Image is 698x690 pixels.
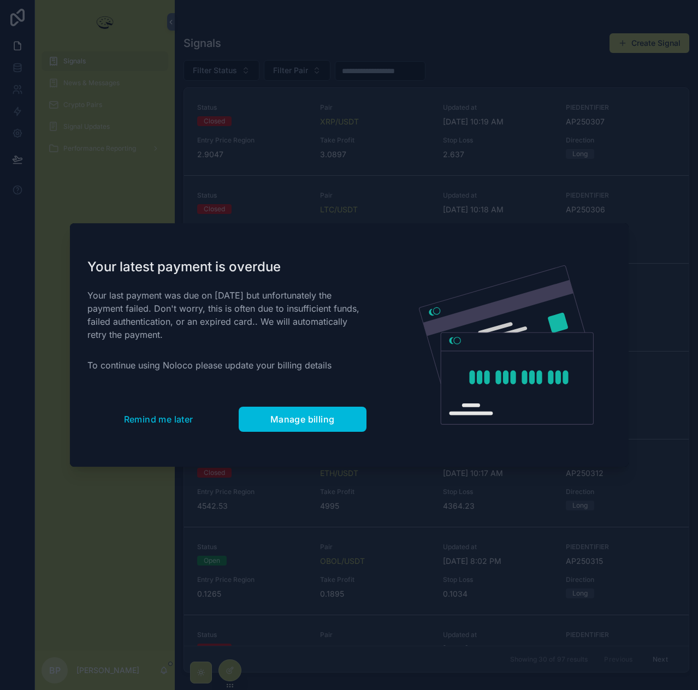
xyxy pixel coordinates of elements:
[87,407,230,432] button: Remind me later
[87,258,366,276] h1: Your latest payment is overdue
[270,414,335,425] span: Manage billing
[419,265,594,425] img: Credit card illustration
[87,359,366,372] p: To continue using Noloco please update your billing details
[239,407,366,432] button: Manage billing
[87,289,366,341] p: Your last payment was due on [DATE] but unfortunately the payment failed. Don't worry, this is of...
[124,414,193,425] span: Remind me later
